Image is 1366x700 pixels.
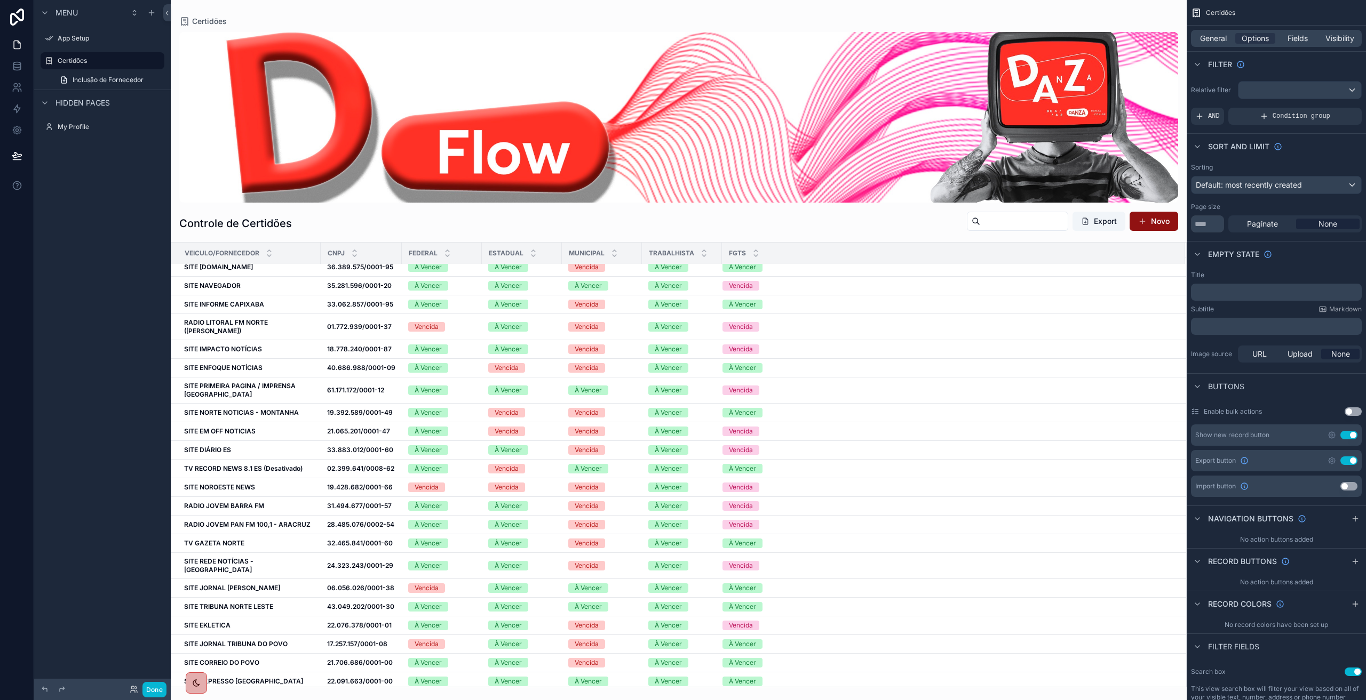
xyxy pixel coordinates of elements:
[568,602,636,612] a: À Vencer
[729,262,756,272] div: À Vencer
[722,561,1172,570] a: Vencida
[327,300,393,308] strong: 33.062.857/0001-95
[408,445,475,455] a: À Vencer
[327,345,395,353] a: 18.778.240/0001-87
[729,621,753,630] div: Vencida
[415,639,439,649] div: Vencida
[53,71,164,88] a: Inclusão de Fornecedor
[1191,176,1362,194] button: Default: most recently created
[327,584,395,592] a: 06.056.026/0001-38
[408,322,475,332] a: Vencida
[58,34,162,43] label: App Setup
[184,300,264,308] strong: SITE INFORME CAPIXABA
[327,446,395,454] a: 33.883.012/0001-60
[722,427,1172,436] a: Vencida
[648,445,716,455] a: À Vencer
[1130,212,1178,231] a: Novo
[568,561,636,570] a: Vencida
[729,464,756,473] div: À Vencer
[327,386,384,394] strong: 61.171.172/0001-12
[655,482,682,492] div: À Vencer
[655,538,682,548] div: À Vencer
[655,300,682,309] div: À Vencer
[568,639,636,649] a: Vencida
[655,464,682,473] div: À Vencer
[408,363,475,373] a: À Vencer
[648,300,716,309] a: À Vencer
[192,16,227,27] span: Certidões
[722,538,1172,548] a: À Vencer
[179,16,227,27] a: Certidões
[327,323,395,331] a: 01.772.939/0001-37
[495,427,519,436] div: Vencida
[575,538,599,548] div: Vencida
[415,445,442,455] div: À Vencer
[73,76,144,84] span: Inclusão de Fornecedor
[488,408,555,417] a: Vencida
[722,464,1172,473] a: À Vencer
[184,539,244,547] strong: TV GAZETA NORTE
[184,520,314,529] a: RADIO JOVEM PAN FM 100,1 - ARACRUZ
[568,385,636,395] a: À Vencer
[568,281,636,291] a: À Vencer
[495,281,522,291] div: À Vencer
[729,602,756,612] div: À Vencer
[184,602,273,610] strong: SITE TRIBUNA NORTE LESTE
[184,502,314,510] a: RADIO JOVEM BARRA FM
[722,602,1172,612] a: À Vencer
[327,621,392,629] strong: 22.076.378/0001-01
[488,602,555,612] a: À Vencer
[184,621,231,629] strong: SITE EKLETICA
[415,501,442,511] div: À Vencer
[575,621,599,630] div: Vencida
[184,345,262,353] strong: SITE IMPACTO NOTÍCIAS
[648,482,716,492] a: À Vencer
[488,621,555,630] a: À Vencer
[327,464,394,472] strong: 02.399.641/0008-62
[495,621,522,630] div: À Vencer
[648,344,716,354] a: À Vencer
[1073,212,1125,231] button: Export
[1191,350,1234,358] label: Image source
[58,123,162,131] label: My Profile
[488,300,555,309] a: À Vencer
[184,464,303,472] strong: TV RECORD NEWS 8.1 ES (Desativado)
[184,427,314,436] a: SITE EM OFF NOTICIAS
[408,344,475,354] a: À Vencer
[568,445,636,455] a: Vencida
[1191,305,1214,313] label: Subtitle
[568,300,636,309] a: Vencida
[327,502,395,510] a: 31.494.677/0001-57
[648,602,716,612] a: À Vencer
[1191,86,1234,94] label: Relative filter
[415,363,442,373] div: À Vencer
[729,482,753,492] div: Vencida
[495,344,522,354] div: À Vencer
[408,408,475,417] a: À Vencer
[648,281,716,291] a: À Vencer
[495,385,522,395] div: À Vencer
[327,364,395,372] strong: 40.686.988/0001-09
[327,561,393,569] strong: 24.323.243/0001-29
[41,30,164,47] a: App Setup
[408,300,475,309] a: À Vencer
[327,602,394,610] strong: 43.049.202/0001-30
[327,345,392,353] strong: 18.778.240/0001-87
[327,427,395,436] a: 21.065.201/0001-47
[575,482,599,492] div: Vencida
[184,539,314,548] a: TV GAZETA NORTE
[415,561,442,570] div: À Vencer
[575,363,599,373] div: Vencida
[729,538,756,548] div: À Vencer
[568,262,636,272] a: Vencida
[415,344,442,354] div: À Vencer
[655,639,682,649] div: À Vencer
[575,602,602,612] div: À Vencer
[184,483,255,491] strong: SITE NOROESTE NEWS
[327,464,395,473] a: 02.399.641/0008-62
[648,501,716,511] a: À Vencer
[495,262,522,272] div: À Vencer
[408,561,475,570] a: À Vencer
[729,363,756,373] div: À Vencer
[575,344,599,354] div: Vencida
